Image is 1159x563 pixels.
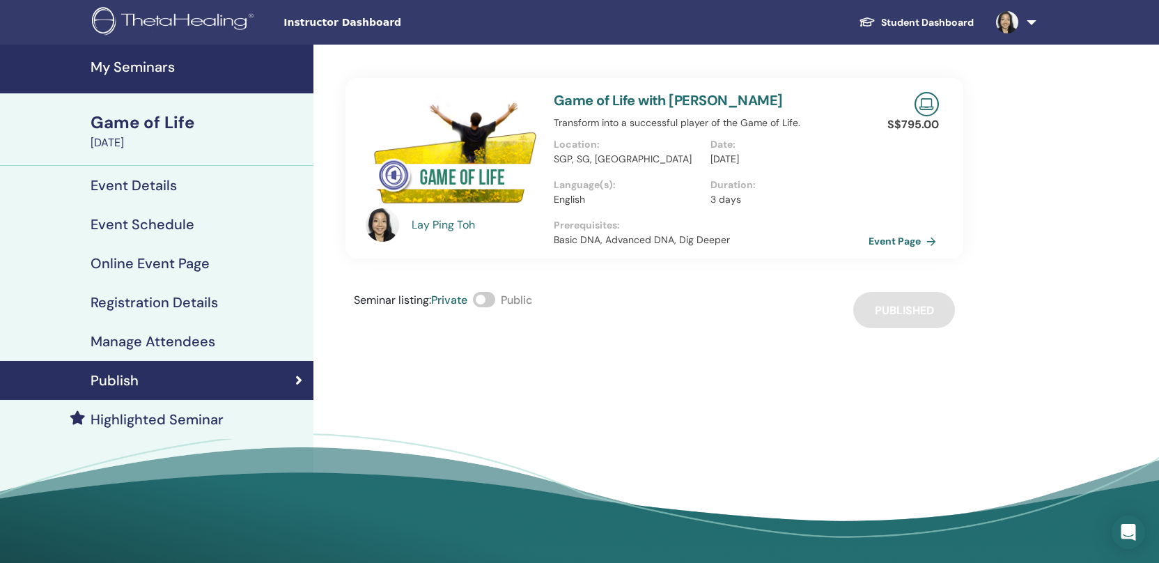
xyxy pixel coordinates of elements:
[91,177,177,194] h4: Event Details
[91,255,210,272] h4: Online Event Page
[91,333,215,350] h4: Manage Attendees
[91,411,224,428] h4: Highlighted Seminar
[91,134,305,151] div: [DATE]
[848,10,985,36] a: Student Dashboard
[996,11,1018,33] img: default.jpg
[283,15,492,30] span: Instructor Dashboard
[501,293,532,307] span: Public
[554,137,702,152] p: Location :
[915,92,939,116] img: Live Online Seminar
[554,116,866,130] p: Transform into a successful player of the Game of Life.
[431,293,467,307] span: Private
[554,178,702,192] p: Language(s) :
[710,178,859,192] p: Duration :
[412,217,540,233] a: Lay Ping Toh
[710,137,859,152] p: Date :
[1112,516,1145,549] div: Open Intercom Messenger
[887,116,939,133] p: S$ 795.00
[710,192,859,207] p: 3 days
[366,208,399,242] img: default.jpg
[554,192,702,207] p: English
[710,152,859,167] p: [DATE]
[869,231,942,252] a: Event Page
[91,111,305,134] div: Game of Life
[91,294,218,311] h4: Registration Details
[82,111,313,151] a: Game of Life[DATE]
[554,218,866,233] p: Prerequisites :
[554,152,702,167] p: SGP, SG, [GEOGRAPHIC_DATA]
[92,7,258,38] img: logo.png
[366,92,537,213] img: Game of Life
[91,372,139,389] h4: Publish
[91,216,194,233] h4: Event Schedule
[354,293,431,307] span: Seminar listing :
[554,91,782,109] a: Game of Life with [PERSON_NAME]
[554,233,866,247] p: Basic DNA, Advanced DNA, Dig Deeper
[91,59,305,75] h4: My Seminars
[859,16,876,28] img: graduation-cap-white.svg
